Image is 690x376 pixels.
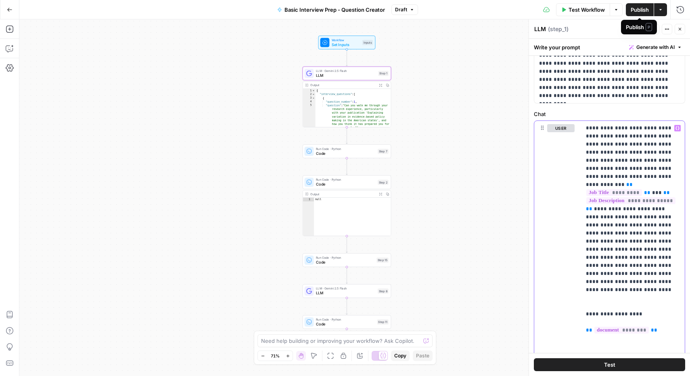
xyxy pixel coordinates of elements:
g: Edge from start to step_1 [346,49,347,66]
span: ( step_1 ) [548,25,569,33]
span: Code [316,182,375,187]
div: Run Code · PythonCodeStep 7 [303,144,391,158]
span: Paste [416,352,429,359]
div: Step 7 [378,149,389,154]
button: Basic Interview Prep - Question Creator [272,3,390,16]
span: LLM [316,290,375,296]
button: Test Workflow [556,3,610,16]
span: Set Inputs [332,42,360,47]
div: 4 [303,100,315,104]
g: Edge from step_8 to step_11 [346,298,347,315]
div: Step 8 [378,289,389,294]
span: Copy [394,352,406,359]
div: 3 [303,96,315,100]
textarea: LLM [534,25,546,33]
div: Step 11 [377,319,389,325]
span: Basic Interview Prep - Question Creator [284,6,385,14]
button: Paste [413,351,433,361]
span: Test [604,361,615,369]
span: Run Code · Python [316,177,375,182]
span: Code [316,150,375,156]
span: Publish [631,6,649,14]
button: Draft [391,4,418,15]
div: 1 [303,89,315,93]
div: Publish [626,23,652,31]
span: LLM · Gemini 2.5 Flash [316,286,375,291]
span: P [646,23,652,31]
div: 5 [303,104,315,130]
label: Chat [534,110,685,118]
button: user [547,124,575,132]
div: Run Code · PythonCodeStep 11 [303,315,391,329]
span: Draft [395,6,407,13]
g: Edge from step_15 to step_8 [346,267,347,283]
button: Generate with AI [626,42,685,53]
g: Edge from step_1 to step_7 [346,127,347,144]
span: Toggle code folding, rows 3 through 7 [312,96,315,100]
span: Run Code · Python [316,317,375,321]
div: WorkflowSet InputsInputs [303,36,391,49]
button: Copy [391,351,410,361]
span: Workflow [332,38,360,42]
span: Test Workflow [569,6,605,14]
span: LLM · Gemini 2.5 Flash [316,69,376,73]
g: Edge from step_7 to step_2 [346,158,347,175]
span: Run Code · Python [316,146,375,151]
span: Toggle code folding, rows 1 through 14 [312,89,315,93]
div: LLM · Gemini 2.5 FlashLLMStep 1Output{ "interview_questions":[ { "question_number":1, "question":... [303,67,391,127]
div: Write your prompt [529,39,690,55]
span: 71% [271,353,280,359]
div: Step 2 [378,180,389,185]
div: LLM · Gemini 2.5 FlashLLMStep 8 [303,284,391,298]
div: Inputs [362,40,373,45]
span: Code [316,259,374,265]
span: Code [316,321,375,327]
span: LLM [316,72,376,78]
div: 2 [303,93,315,96]
button: Publish [626,3,654,16]
div: Output [310,192,375,196]
div: Step 15 [376,258,389,263]
span: Toggle code folding, rows 2 through 13 [312,93,315,96]
button: Test [534,358,685,371]
div: Step 1 [378,71,388,76]
div: 1 [303,198,314,201]
div: Run Code · PythonCodeStep 15 [303,253,391,267]
g: Edge from step_2 to step_15 [346,236,347,253]
span: Generate with AI [636,44,675,51]
div: Run Code · PythonCodeStep 2Outputnull [303,175,391,236]
span: Run Code · Python [316,255,374,260]
div: Output [310,83,375,87]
